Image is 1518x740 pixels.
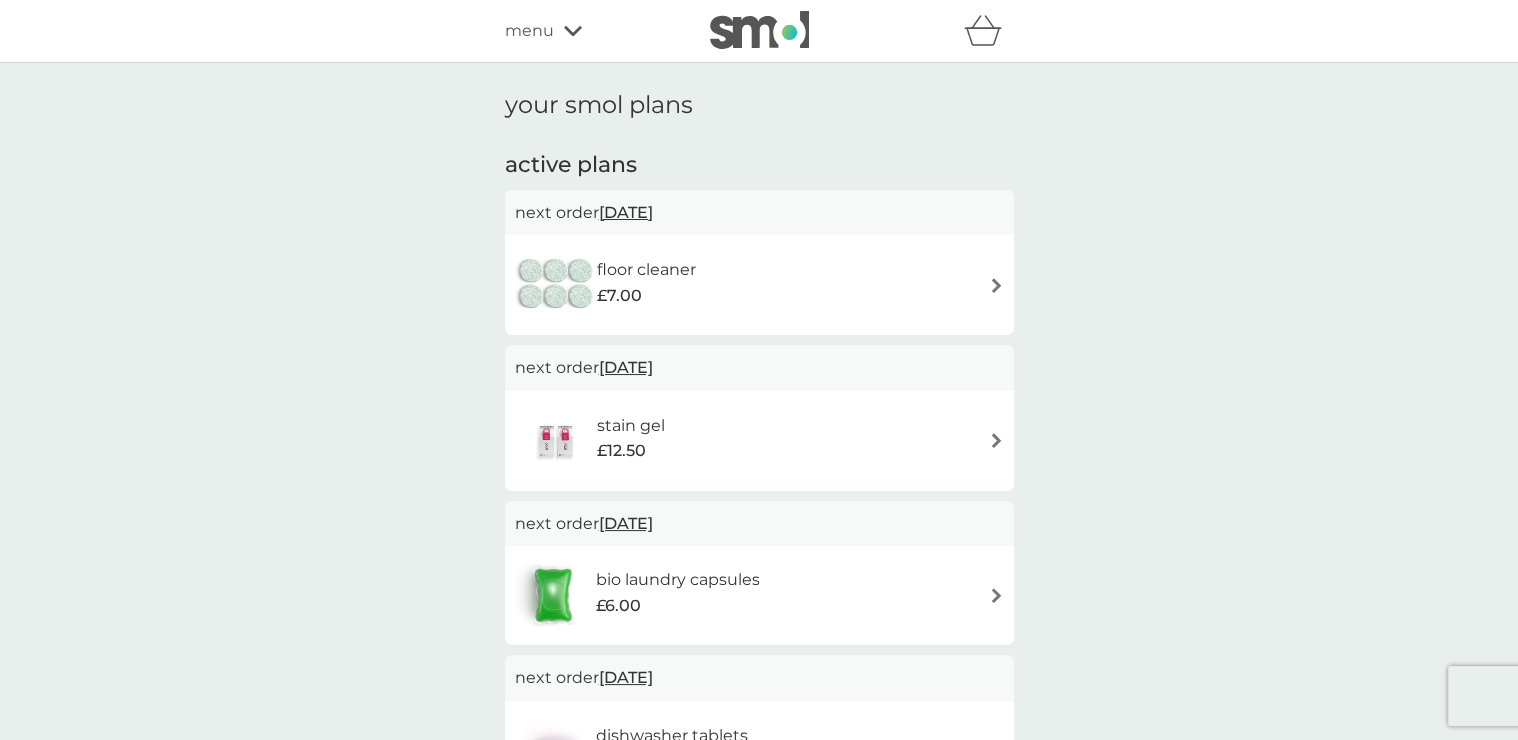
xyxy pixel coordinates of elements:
[597,283,642,309] span: £7.00
[505,18,554,44] span: menu
[599,348,653,387] span: [DATE]
[515,250,597,320] img: floor cleaner
[599,504,653,543] span: [DATE]
[710,11,809,49] img: smol
[515,200,1004,226] p: next order
[515,560,591,630] img: bio laundry capsules
[515,665,1004,691] p: next order
[515,511,1004,537] p: next order
[597,257,696,283] h6: floor cleaner
[505,91,1014,120] h1: your smol plans
[989,278,1004,293] img: arrow right
[515,355,1004,381] p: next order
[599,658,653,697] span: [DATE]
[597,413,665,439] h6: stain gel
[599,193,653,232] span: [DATE]
[596,593,641,619] span: £6.00
[505,150,1014,181] h2: active plans
[597,438,646,464] span: £12.50
[964,11,1014,51] div: basket
[596,567,759,593] h6: bio laundry capsules
[515,406,597,476] img: stain gel
[989,433,1004,448] img: arrow right
[989,588,1004,603] img: arrow right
